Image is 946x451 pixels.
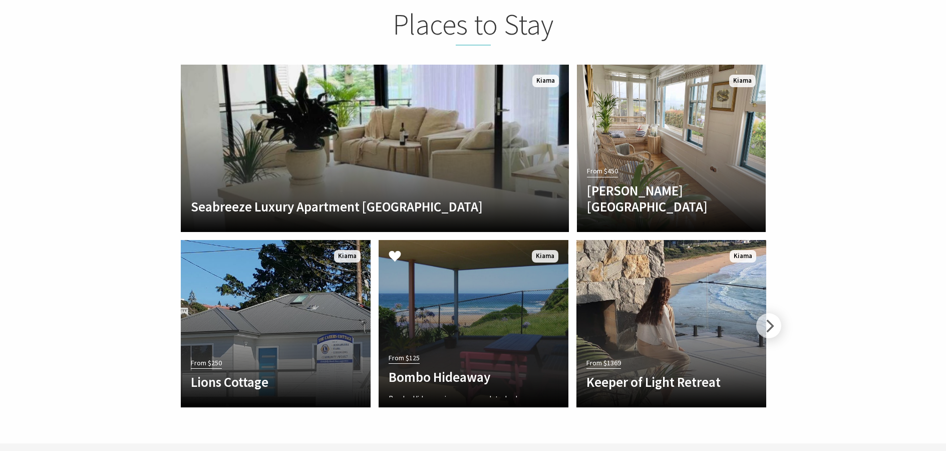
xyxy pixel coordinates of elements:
[586,374,728,390] h4: Keeper of Light Retreat
[586,357,621,369] span: From $1369
[532,250,558,263] span: Kiama
[191,374,332,390] h4: Lions Cottage
[389,352,420,364] span: From $125
[379,240,568,407] a: From $125 Bombo Hideaway Bombo Hideaway is a very cosy detached Self Contained one-bedroom ‘Grann...
[379,240,411,274] button: Click to Favourite Bombo Hideaway
[587,165,618,177] span: From $450
[277,7,670,46] h2: Places to Stay
[389,369,530,385] h4: Bombo Hideaway
[532,75,559,87] span: Kiama
[191,357,222,369] span: From $250
[389,393,530,429] p: Bombo Hideaway is a very cosy detached Self Contained one-bedroom ‘Granny Flat’ overlooking the…
[729,75,756,87] span: Kiama
[730,250,756,263] span: Kiama
[181,240,371,407] a: From $250 Lions Cottage Kiama
[191,198,501,214] h4: Seabreeze Luxury Apartment [GEOGRAPHIC_DATA]
[181,65,569,232] a: Another Image Used Seabreeze Luxury Apartment [GEOGRAPHIC_DATA] Kiama
[587,182,727,215] h4: [PERSON_NAME][GEOGRAPHIC_DATA]
[334,250,361,263] span: Kiama
[576,240,766,407] a: From $1369 Keeper of Light Retreat Kiama
[577,65,766,232] a: From $450 [PERSON_NAME][GEOGRAPHIC_DATA] Kiama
